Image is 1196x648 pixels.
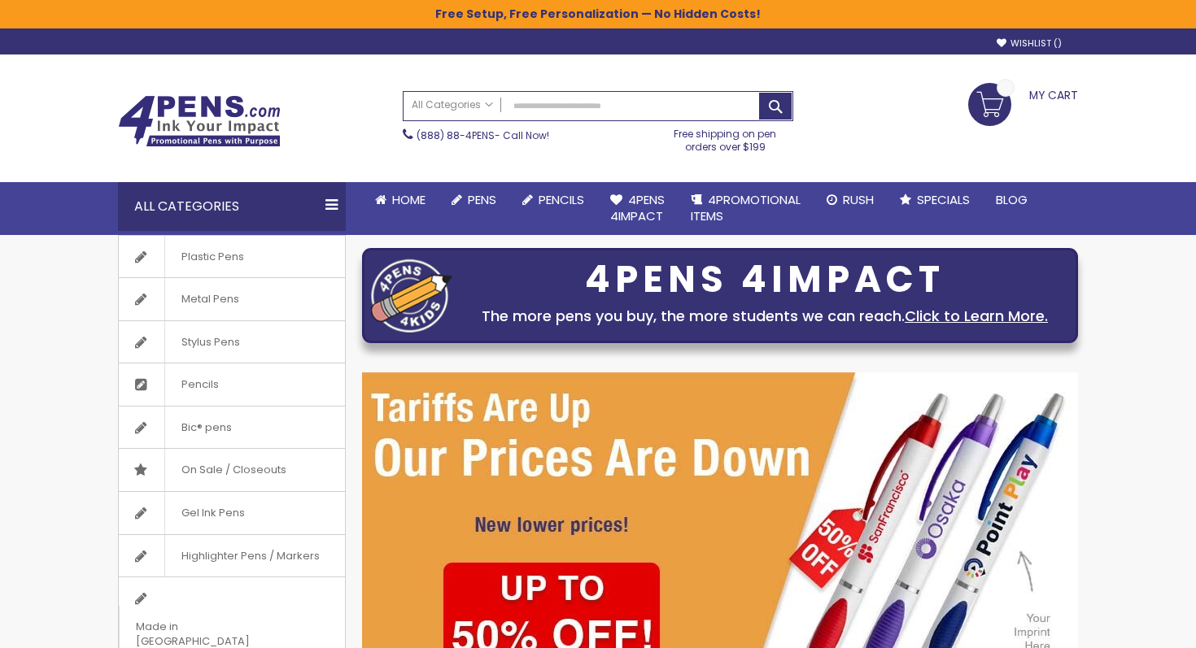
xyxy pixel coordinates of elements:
[119,321,345,363] a: Stylus Pens
[392,191,426,208] span: Home
[164,449,303,491] span: On Sale / Closeouts
[118,182,346,231] div: All Categories
[164,363,235,406] span: Pencils
[461,305,1069,328] div: The more pens you buy, the more students we can reach.
[164,321,256,363] span: Stylus Pens
[164,492,261,534] span: Gel Ink Pens
[691,191,801,224] span: 4PROMOTIONAL ITEMS
[164,407,248,449] span: Bic® pens
[610,191,665,224] span: 4Pens 4impact
[362,182,439,218] a: Home
[678,182,814,235] a: 4PROMOTIONALITEMS
[404,92,501,119] a: All Categories
[814,182,887,218] a: Rush
[887,182,983,218] a: Specials
[164,535,336,577] span: Highlighter Pens / Markers
[119,407,345,449] a: Bic® pens
[917,191,970,208] span: Specials
[119,363,345,406] a: Pencils
[509,182,597,218] a: Pencils
[417,128,549,142] span: - Call Now!
[539,191,584,208] span: Pencils
[371,259,452,333] img: four_pen_logo.png
[843,191,874,208] span: Rush
[417,128,495,142] a: (888) 88-4PENS
[597,182,678,235] a: 4Pens4impact
[997,37,1062,50] a: Wishlist
[119,278,345,320] a: Metal Pens
[905,306,1048,326] a: Click to Learn More.
[461,263,1069,297] div: 4PENS 4IMPACT
[164,236,260,278] span: Plastic Pens
[119,449,345,491] a: On Sale / Closeouts
[119,492,345,534] a: Gel Ink Pens
[996,191,1028,208] span: Blog
[118,95,281,147] img: 4Pens Custom Pens and Promotional Products
[412,98,493,111] span: All Categories
[119,236,345,278] a: Plastic Pens
[119,535,345,577] a: Highlighter Pens / Markers
[657,121,794,154] div: Free shipping on pen orders over $199
[164,278,255,320] span: Metal Pens
[983,182,1041,218] a: Blog
[468,191,496,208] span: Pens
[439,182,509,218] a: Pens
